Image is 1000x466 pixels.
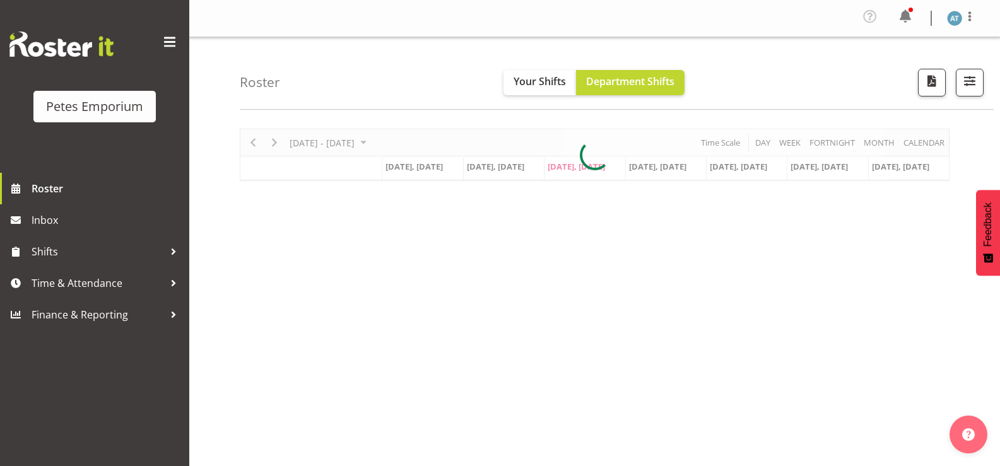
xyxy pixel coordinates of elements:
button: Feedback - Show survey [976,190,1000,276]
span: Inbox [32,211,183,230]
img: Rosterit website logo [9,32,114,57]
span: Roster [32,179,183,198]
h4: Roster [240,75,280,90]
span: Finance & Reporting [32,305,164,324]
img: help-xxl-2.png [962,428,975,441]
div: Petes Emporium [46,97,143,116]
button: Department Shifts [576,70,685,95]
button: Filter Shifts [956,69,984,96]
span: Shifts [32,242,164,261]
img: alex-micheal-taniwha5364.jpg [947,11,962,26]
span: Feedback [982,202,994,247]
button: Your Shifts [503,70,576,95]
span: Your Shifts [514,74,566,88]
span: Department Shifts [586,74,674,88]
button: Download a PDF of the roster according to the set date range. [918,69,946,96]
span: Time & Attendance [32,274,164,293]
